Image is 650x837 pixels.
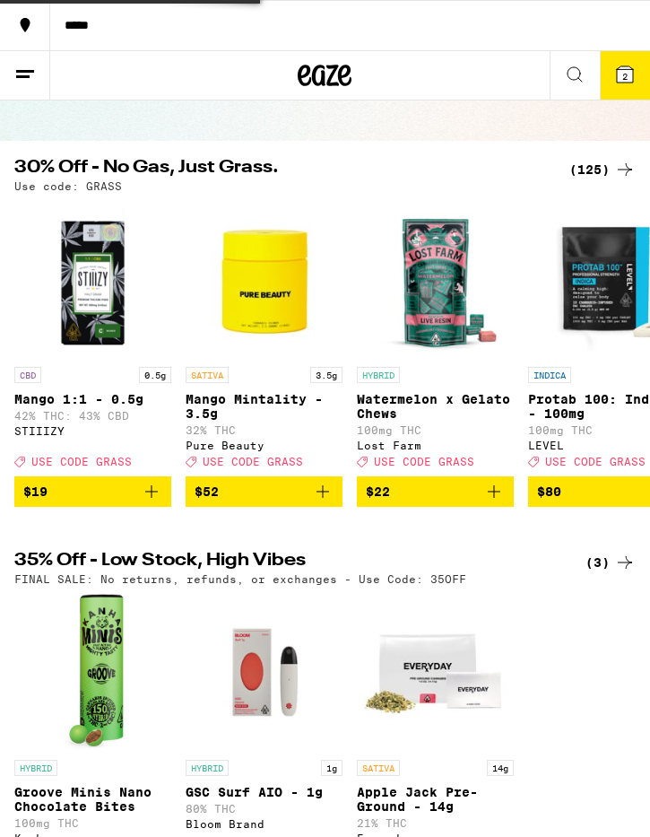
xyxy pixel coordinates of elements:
[14,760,57,776] p: HYBRID
[186,785,342,799] p: GSC Surf AIO - 1g
[321,760,342,776] p: 1g
[357,201,514,358] img: Lost Farm - Watermelon x Gelato Chews
[186,476,342,507] button: Add to bag
[186,201,342,476] a: Open page for Mango Mintality - 3.5g from Pure Beauty
[528,367,571,383] p: INDICA
[357,367,400,383] p: HYBRID
[14,180,122,192] p: Use code: GRASS
[186,818,342,830] div: Bloom Brand
[186,760,229,776] p: HYBRID
[11,13,129,27] span: Hi. Need any help?
[622,71,628,82] span: 2
[357,594,514,751] img: Everyday - Apple Jack Pre-Ground - 14g
[585,552,636,573] a: (3)
[357,785,514,814] p: Apple Jack Pre-Ground - 14g
[203,456,303,467] span: USE CODE GRASS
[14,817,171,829] p: 100mg THC
[186,201,342,358] img: Pure Beauty - Mango Mintality - 3.5g
[14,785,171,814] p: Groove Minis Nano Chocolate Bites
[14,159,548,180] h2: 30% Off - No Gas, Just Grass.
[357,817,514,829] p: 21% THC
[14,201,171,358] img: STIIIZY - Mango 1:1 - 0.5g
[62,594,125,751] img: Kanha - Groove Minis Nano Chocolate Bites
[14,476,171,507] button: Add to bag
[31,456,132,467] span: USE CODE GRASS
[487,760,514,776] p: 14g
[545,456,646,467] span: USE CODE GRASS
[186,424,342,436] p: 32% THC
[14,367,41,383] p: CBD
[357,392,514,421] p: Watermelon x Gelato Chews
[186,392,342,421] p: Mango Mintality - 3.5g
[310,367,342,383] p: 3.5g
[186,367,229,383] p: SATIVA
[186,803,342,815] p: 80% THC
[195,484,219,499] span: $52
[186,594,342,751] img: Bloom Brand - GSC Surf AIO - 1g
[374,456,474,467] span: USE CODE GRASS
[357,440,514,451] div: Lost Farm
[366,484,390,499] span: $22
[357,476,514,507] button: Add to bag
[537,484,561,499] span: $80
[357,201,514,476] a: Open page for Watermelon x Gelato Chews from Lost Farm
[139,367,171,383] p: 0.5g
[357,424,514,436] p: 100mg THC
[569,159,636,180] a: (125)
[14,573,466,585] p: FINAL SALE: No returns, refunds, or exchanges - Use Code: 35OFF
[14,425,171,437] div: STIIIZY
[14,410,171,422] p: 42% THC: 43% CBD
[23,484,48,499] span: $19
[357,760,400,776] p: SATIVA
[14,392,171,406] p: Mango 1:1 - 0.5g
[186,440,342,451] div: Pure Beauty
[600,51,650,100] button: 2
[14,201,171,476] a: Open page for Mango 1:1 - 0.5g from STIIIZY
[14,552,548,573] h2: 35% Off - Low Stock, High Vibes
